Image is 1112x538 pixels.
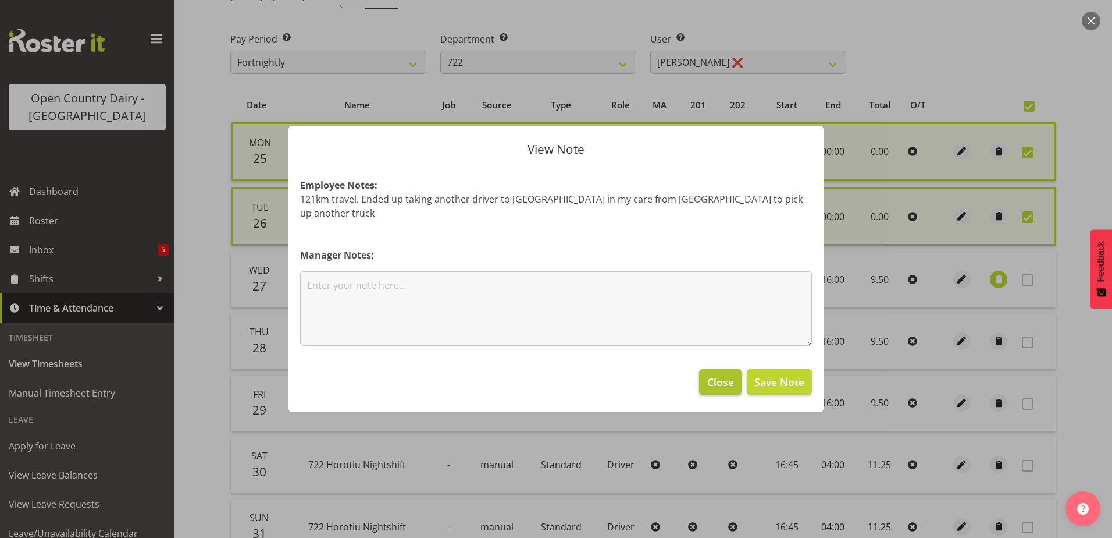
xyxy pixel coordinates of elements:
span: Save Note [754,374,804,390]
h4: Manager Notes: [300,248,812,262]
p: View Note [300,143,812,155]
button: Close [699,369,741,395]
p: 121km travel. Ended up taking another driver to [GEOGRAPHIC_DATA] in my care from [GEOGRAPHIC_DAT... [300,192,812,220]
span: Feedback [1096,241,1106,282]
button: Feedback - Show survey [1090,229,1112,309]
img: help-xxl-2.png [1077,503,1089,515]
h4: Employee Notes: [300,178,812,192]
span: Close [707,374,734,390]
button: Save Note [747,369,812,395]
